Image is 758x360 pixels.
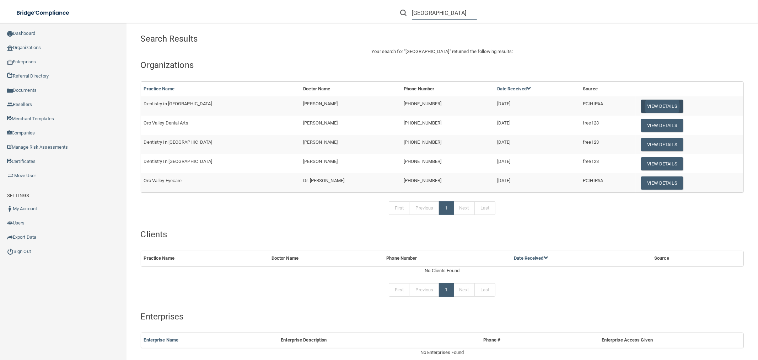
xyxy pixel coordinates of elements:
[400,10,407,16] img: ic-search.3b580494.png
[583,178,603,183] span: PCIHIPAA
[7,31,13,37] img: ic_dashboard_dark.d01f4a41.png
[144,120,188,126] span: Oro Valley Dental Arts
[7,60,13,65] img: enterprise.0d942306.png
[497,101,511,106] span: [DATE]
[531,333,724,348] th: Enterprise Access Given
[141,348,744,357] div: No Enterprises Found
[7,234,13,240] img: icon-export.b9366987.png
[278,333,453,348] th: Enterprise Description
[439,201,453,215] a: 1
[641,138,683,151] button: View Details
[269,251,384,266] th: Doctor Name
[410,283,440,297] a: Previous
[144,101,212,106] span: Dentistry in [GEOGRAPHIC_DATA]
[583,120,599,126] span: free123
[514,255,548,261] a: Date Received
[389,283,410,297] a: First
[7,220,13,226] img: icon-users.e205127d.png
[303,120,338,126] span: [PERSON_NAME]
[474,283,495,297] a: Last
[144,159,213,164] span: Dentistry In [GEOGRAPHIC_DATA]
[141,312,744,321] h4: Enterprises
[497,120,511,126] span: [DATE]
[141,230,744,239] h4: Clients
[641,100,683,113] button: View Details
[404,120,441,126] span: [PHONE_NUMBER]
[651,251,723,266] th: Source
[404,178,441,183] span: [PHONE_NUMBER]
[141,47,744,56] p: Your search for " " returned the following results:
[404,139,441,145] span: [PHONE_NUMBER]
[497,178,511,183] span: [DATE]
[453,201,475,215] a: Next
[410,201,440,215] a: Previous
[404,159,441,164] span: [PHONE_NUMBER]
[141,266,744,275] div: No Clients Found
[389,201,410,215] a: First
[405,49,450,54] span: [GEOGRAPHIC_DATA]
[583,101,603,106] span: PCIHIPAA
[141,34,386,43] h4: Search Results
[11,6,76,20] img: bridge_compliance_login_screen.278c3ca4.svg
[7,206,13,212] img: ic_user_dark.df1a06c3.png
[7,248,14,255] img: ic_power_dark.7ecde6b1.png
[303,139,338,145] span: [PERSON_NAME]
[497,159,511,164] span: [DATE]
[141,251,269,266] th: Practice Name
[453,283,475,297] a: Next
[497,139,511,145] span: [DATE]
[7,172,14,179] img: briefcase.64adab9b.png
[474,201,495,215] a: Last
[303,101,338,106] span: [PERSON_NAME]
[641,119,683,132] button: View Details
[7,191,29,200] label: SETTINGS
[300,82,401,96] th: Doctor Name
[583,159,599,164] span: free123
[144,178,182,183] span: Oro Valley Eyecare
[383,251,511,266] th: Phone Number
[7,88,13,94] img: icon-documents.8dae5593.png
[144,337,179,343] a: Enterprise Name
[401,82,494,96] th: Phone Number
[641,176,683,190] button: View Details
[303,178,344,183] span: Dr. [PERSON_NAME]
[439,283,453,297] a: 1
[303,159,338,164] span: [PERSON_NAME]
[7,45,13,51] img: organization-icon.f8decf85.png
[453,333,531,348] th: Phone #
[583,139,599,145] span: free123
[580,82,635,96] th: Source
[641,157,683,170] button: View Details
[497,86,531,91] a: Date Received
[404,101,441,106] span: [PHONE_NUMBER]
[144,86,174,91] a: Practice Name
[412,6,477,20] input: Search
[144,139,213,145] span: Dentistry In [GEOGRAPHIC_DATA]
[7,102,13,107] img: ic_reseller.de258add.png
[141,60,744,70] h4: Organizations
